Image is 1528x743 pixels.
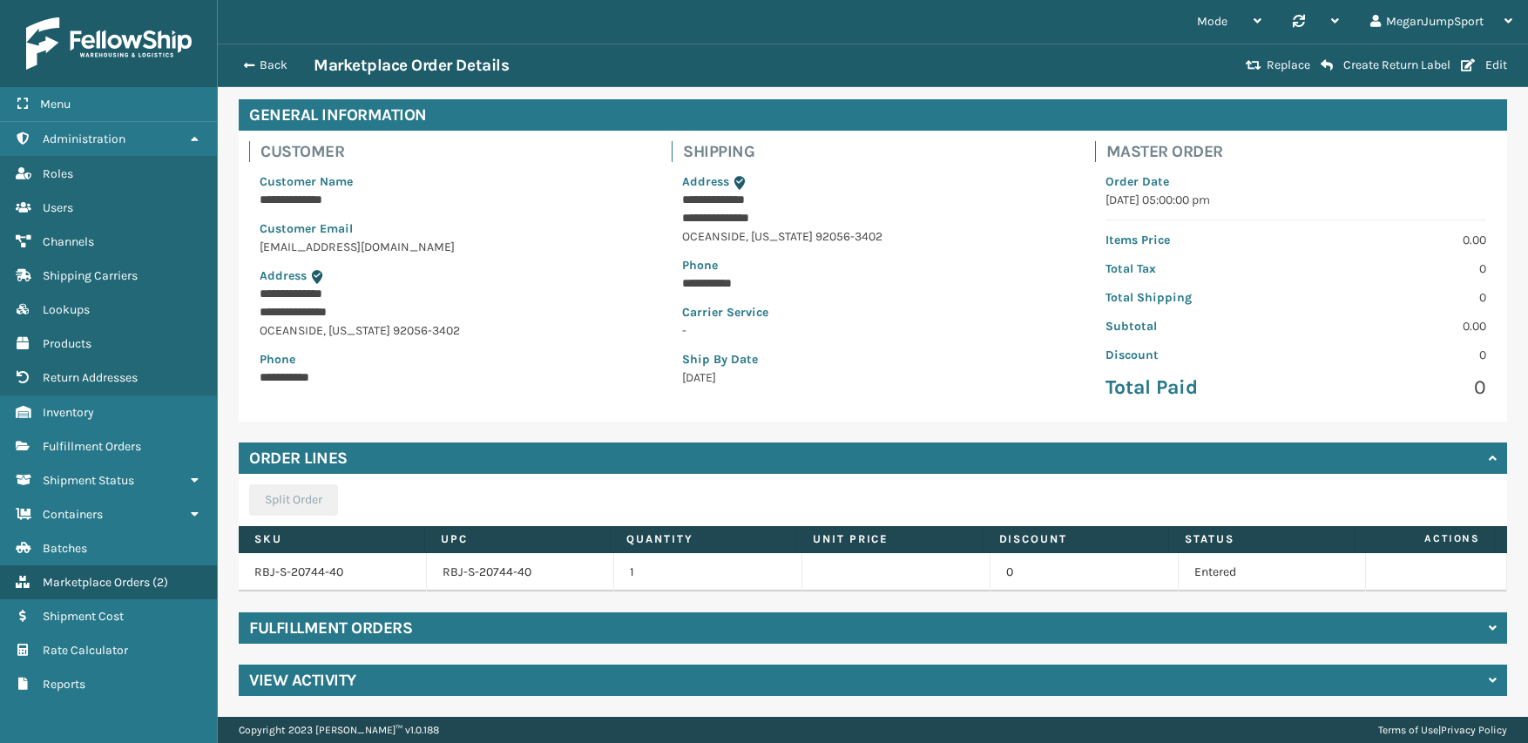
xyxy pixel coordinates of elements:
[260,321,640,340] p: OCEANSIDE , [US_STATE] 92056-3402
[43,575,150,590] span: Marketplace Orders
[260,350,640,368] p: Phone
[43,200,73,215] span: Users
[1441,724,1507,736] a: Privacy Policy
[1378,717,1507,743] div: |
[683,141,1073,162] h4: Shipping
[813,531,967,547] label: Unit Price
[682,368,1063,387] p: [DATE]
[254,564,343,579] a: RBJ-S-20744-40
[40,97,71,111] span: Menu
[990,553,1179,591] td: 0
[43,541,87,556] span: Batches
[43,166,73,181] span: Roles
[1197,14,1227,29] span: Mode
[1306,260,1486,278] p: 0
[43,643,128,658] span: Rate Calculator
[239,99,1507,131] h4: General Information
[1179,553,1367,591] td: Entered
[43,439,141,454] span: Fulfillment Orders
[626,531,781,547] label: Quantity
[1306,375,1486,401] p: 0
[314,55,509,76] h3: Marketplace Order Details
[233,57,314,73] button: Back
[682,227,1063,246] p: OCEANSIDE , [US_STATE] 92056-3402
[682,256,1063,274] p: Phone
[1105,288,1286,307] p: Total Shipping
[1456,57,1512,73] button: Edit
[1306,288,1486,307] p: 0
[1105,346,1286,364] p: Discount
[43,609,124,624] span: Shipment Cost
[249,618,412,638] h4: Fulfillment Orders
[260,141,651,162] h4: Customer
[1105,191,1486,209] p: [DATE] 05:00:00 pm
[43,370,138,385] span: Return Addresses
[1461,59,1475,71] i: Edit
[1185,531,1339,547] label: Status
[43,336,91,351] span: Products
[1106,141,1497,162] h4: Master Order
[260,268,307,283] span: Address
[999,531,1153,547] label: Discount
[1105,260,1286,278] p: Total Tax
[427,553,615,591] td: RBJ-S-20744-40
[260,220,640,238] p: Customer Email
[614,553,802,591] td: 1
[249,484,338,516] button: Split Order
[26,17,192,70] img: logo
[152,575,168,590] span: ( 2 )
[441,531,595,547] label: UPC
[1315,57,1456,73] button: Create Return Label
[1105,231,1286,249] p: Items Price
[239,717,439,743] p: Copyright 2023 [PERSON_NAME]™ v 1.0.188
[1105,375,1286,401] p: Total Paid
[43,507,103,522] span: Containers
[249,670,356,691] h4: View Activity
[260,172,640,191] p: Customer Name
[43,268,138,283] span: Shipping Carriers
[1241,57,1315,73] button: Replace
[43,234,94,249] span: Channels
[1361,524,1491,553] span: Actions
[260,238,640,256] p: [EMAIL_ADDRESS][DOMAIN_NAME]
[254,531,409,547] label: SKU
[682,321,1063,340] p: -
[682,303,1063,321] p: Carrier Service
[249,448,348,469] h4: Order Lines
[1378,724,1438,736] a: Terms of Use
[43,302,90,317] span: Lookups
[682,350,1063,368] p: Ship By Date
[43,132,125,146] span: Administration
[43,473,134,488] span: Shipment Status
[1246,59,1261,71] i: Replace
[1105,317,1286,335] p: Subtotal
[1306,346,1486,364] p: 0
[1321,58,1333,72] i: Create Return Label
[1105,172,1486,191] p: Order Date
[682,174,729,189] span: Address
[1306,231,1486,249] p: 0.00
[43,677,85,692] span: Reports
[1306,317,1486,335] p: 0.00
[43,405,94,420] span: Inventory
